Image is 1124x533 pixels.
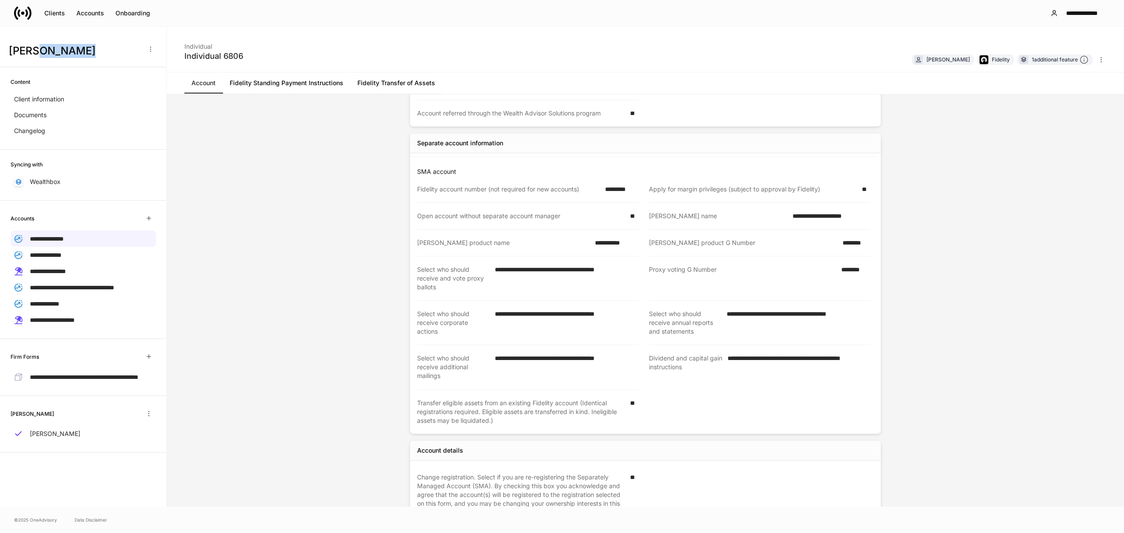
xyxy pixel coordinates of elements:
p: Client information [14,95,64,104]
h6: Content [11,78,30,86]
div: Select who should receive and vote proxy ballots [417,265,490,292]
div: [PERSON_NAME] name [649,212,787,220]
a: Wealthbox [11,174,156,190]
div: Fidelity account number (not required for new accounts) [417,185,600,194]
div: Individual [184,37,243,51]
a: Documents [11,107,156,123]
div: Account referred through the Wealth Advisor Solutions program [417,109,625,118]
p: Documents [14,111,47,119]
h6: Accounts [11,214,34,223]
div: Clients [44,9,65,18]
div: [PERSON_NAME] [926,55,970,64]
div: Dividend and capital gain instructions [649,354,722,381]
a: Account [184,72,223,94]
h3: [PERSON_NAME] [9,44,140,58]
div: Accounts [76,9,104,18]
a: Fidelity Standing Payment Instructions [223,72,350,94]
div: Individual 6806 [184,51,243,61]
div: Select who should receive additional mailings [417,354,490,380]
p: SMA account [417,167,877,176]
h6: Firm Forms [11,353,39,361]
h6: Syncing with [11,160,43,169]
div: Select who should receive annual reports and statements [649,310,721,336]
div: Onboarding [115,9,150,18]
a: [PERSON_NAME] [11,426,156,442]
div: Apply for margin privileges (subject to approval by Fidelity) [649,185,857,194]
p: Changelog [14,126,45,135]
button: Clients [39,6,71,20]
button: Accounts [71,6,110,20]
a: Client information [11,91,156,107]
div: Select who should receive corporate actions [417,310,490,336]
div: Proxy voting G Number [649,265,836,292]
div: Separate account information [417,139,503,148]
a: Changelog [11,123,156,139]
h6: [PERSON_NAME] [11,410,54,418]
div: Open account without separate account manager [417,212,625,220]
div: Fidelity [992,55,1010,64]
a: Data Disclaimer [75,516,107,523]
div: Account details [417,446,463,455]
a: Fidelity Transfer of Assets [350,72,442,94]
div: 1 additional feature [1032,55,1088,65]
p: [PERSON_NAME] [30,429,80,438]
div: [PERSON_NAME] product name [417,238,590,247]
div: Change registration. Select if you are re-registering the Separately Managed Account (SMA). By ch... [417,473,625,526]
p: Wealthbox [30,177,61,186]
span: © 2025 OneAdvisory [14,516,57,523]
div: Transfer eligible assets from an existing Fidelity account (Identical registrations required. Eli... [417,399,625,425]
div: [PERSON_NAME] product G Number [649,238,837,247]
button: Onboarding [110,6,156,20]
